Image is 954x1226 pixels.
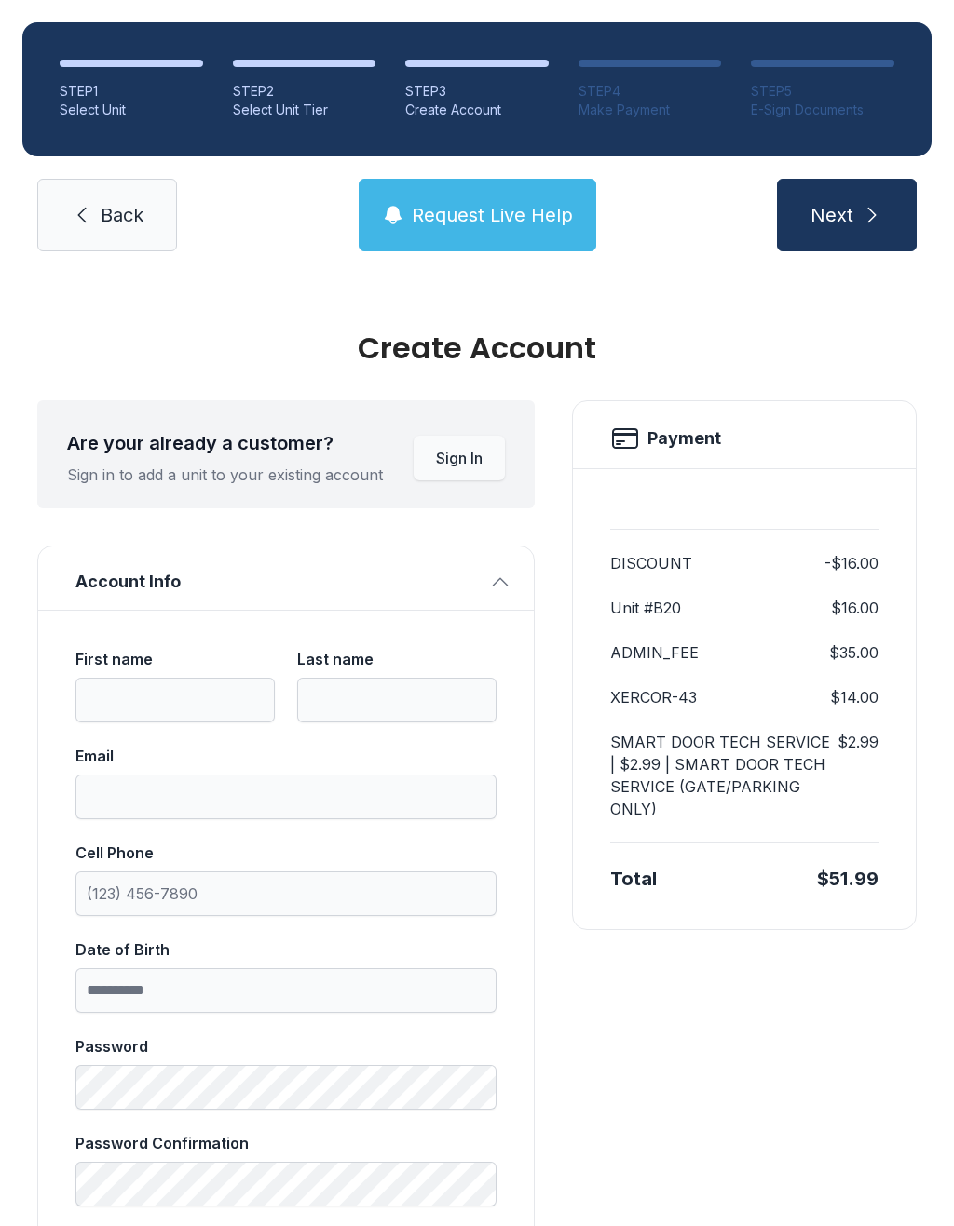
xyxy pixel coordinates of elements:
[405,101,549,119] div: Create Account
[37,333,917,363] div: Create Account
[75,842,497,864] div: Cell Phone
[297,678,497,722] input: Last name
[75,745,497,767] div: Email
[831,597,879,619] dd: $16.00
[75,1132,497,1154] div: Password Confirmation
[297,648,497,670] div: Last name
[838,731,879,820] dd: $2.99
[233,101,376,119] div: Select Unit Tier
[75,648,275,670] div: First name
[579,101,722,119] div: Make Payment
[233,82,376,101] div: STEP 2
[830,686,879,708] dd: $14.00
[610,866,657,892] div: Total
[75,871,497,916] input: Cell Phone
[610,597,681,619] dt: Unit #B20
[829,641,879,664] dd: $35.00
[75,678,275,722] input: First name
[817,866,879,892] div: $51.99
[412,202,573,228] span: Request Live Help
[610,731,830,820] dt: SMART DOOR TECH SERVICE | $2.99 | SMART DOOR TECH SERVICE (GATE/PARKING ONLY)
[610,686,697,708] dt: XERCOR-43
[811,202,853,228] span: Next
[579,82,722,101] div: STEP 4
[101,202,143,228] span: Back
[60,101,203,119] div: Select Unit
[75,1162,497,1206] input: Password Confirmation
[825,552,879,574] dd: -$16.00
[647,425,721,451] h2: Payment
[610,552,692,574] dt: DISCOUNT
[751,82,894,101] div: STEP 5
[75,1065,497,1110] input: Password
[75,1035,497,1058] div: Password
[75,938,497,961] div: Date of Birth
[75,775,497,819] input: Email
[67,464,383,486] div: Sign in to add a unit to your existing account
[67,430,383,456] div: Are your already a customer?
[610,641,699,664] dt: ADMIN_FEE
[38,546,534,610] button: Account Info
[436,447,483,469] span: Sign In
[75,968,497,1013] input: Date of Birth
[751,101,894,119] div: E-Sign Documents
[60,82,203,101] div: STEP 1
[75,569,482,595] span: Account Info
[405,82,549,101] div: STEP 3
